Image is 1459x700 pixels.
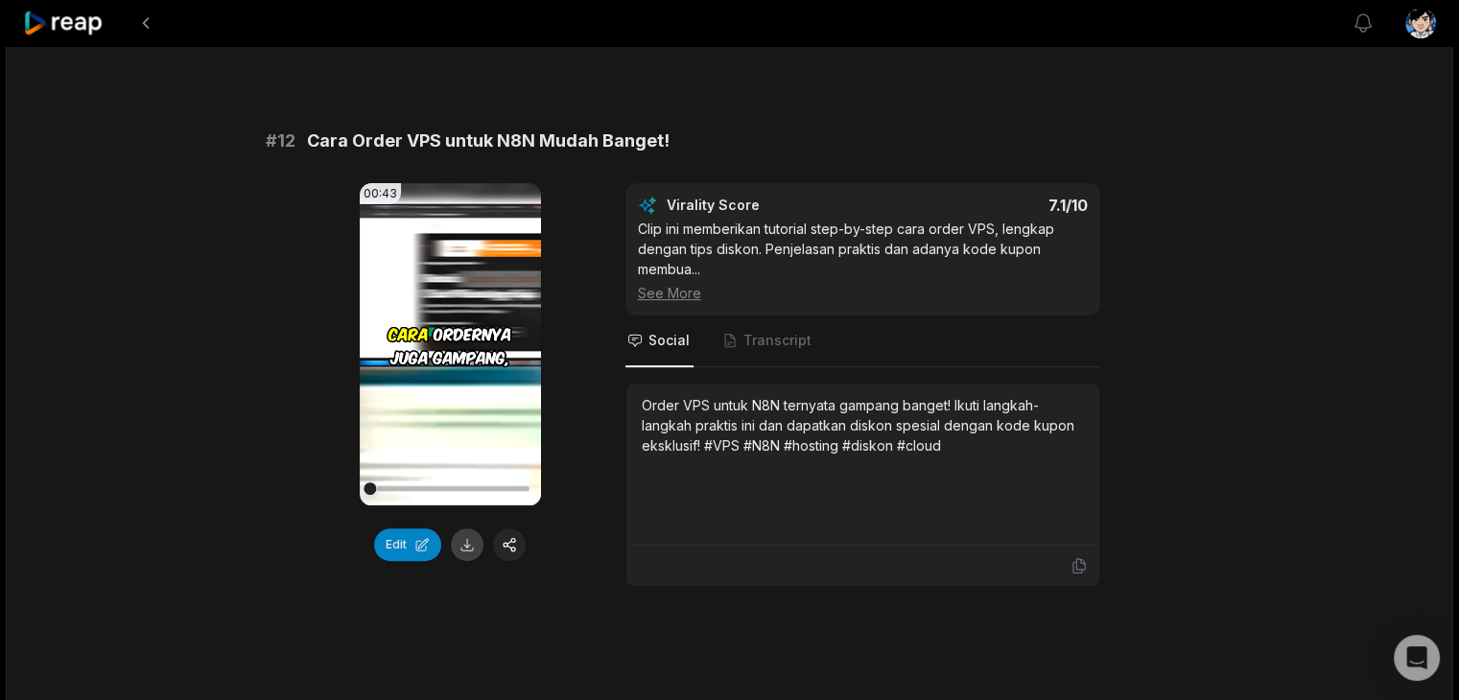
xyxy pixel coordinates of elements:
span: # 12 [266,128,295,154]
button: Edit [374,528,441,561]
div: Order VPS untuk N8N ternyata gampang banget! Ikuti langkah-langkah praktis ini dan dapatkan disko... [642,395,1084,455]
div: 7.1 /10 [882,196,1088,215]
span: Cara Order VPS untuk N8N Mudah Banget! [307,128,670,154]
span: Social [648,331,690,350]
div: Open Intercom Messenger [1394,635,1440,681]
span: Transcript [743,331,812,350]
div: Clip ini memberikan tutorial step-by-step cara order VPS, lengkap dengan tips diskon. Penjelasan ... [638,219,1088,303]
div: Virality Score [667,196,873,215]
video: Your browser does not support mp4 format. [360,183,541,505]
div: See More [638,283,1088,303]
nav: Tabs [625,315,1100,367]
